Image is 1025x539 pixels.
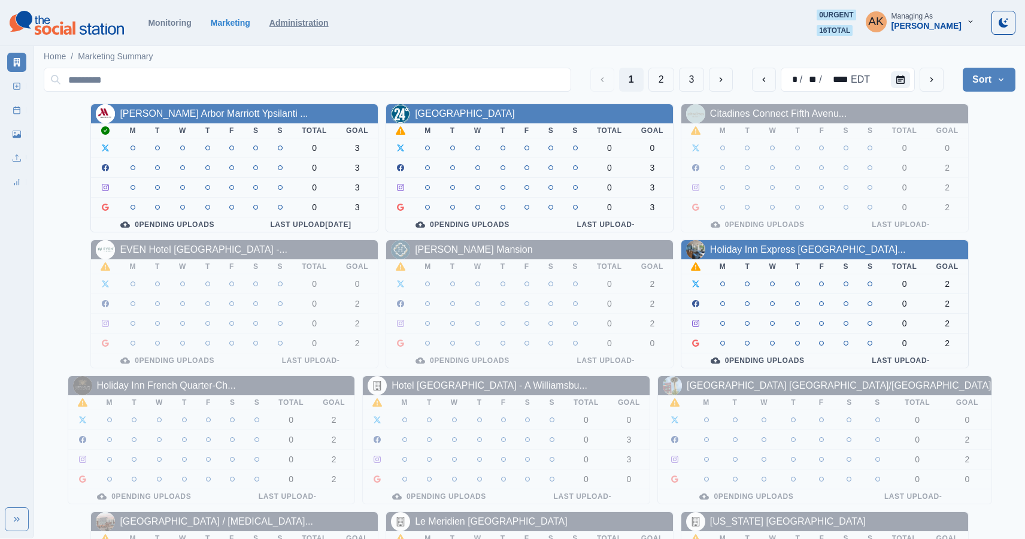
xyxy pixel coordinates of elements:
th: M [120,123,145,138]
th: Total [292,259,336,274]
img: default-building-icon.png [391,512,410,531]
img: 783618505058362 [663,376,682,395]
div: 2 [936,183,959,192]
th: T [786,259,809,274]
th: M [710,123,736,138]
div: Last Upload - [525,492,640,501]
th: F [515,259,539,274]
th: Total [564,395,608,410]
th: F [809,259,833,274]
div: year [823,72,850,87]
div: 3 [641,183,663,192]
th: Total [292,123,336,138]
a: New Post [7,77,26,96]
th: Goal [632,259,673,274]
div: 2 [323,474,345,484]
th: F [807,395,835,410]
div: 3 [618,455,640,464]
div: 0 [892,183,917,192]
th: Total [269,395,313,410]
th: W [169,259,196,274]
a: [GEOGRAPHIC_DATA] [415,108,515,119]
th: S [539,123,563,138]
th: F [220,123,244,138]
th: Total [883,123,927,138]
div: 2 [936,338,959,348]
div: 2 [953,435,981,444]
a: Holiday Inn French Quarter-Ch... [97,380,236,390]
a: Le Meridien [GEOGRAPHIC_DATA] [415,516,568,526]
div: 0 [597,319,622,328]
th: Goal [943,395,991,410]
div: 0 [597,202,622,212]
div: 0 [574,415,599,425]
img: 176947029223 [96,104,115,123]
div: 0 [618,474,640,484]
div: 0 [892,163,917,172]
div: 0 [953,474,981,484]
div: 0 [574,435,599,444]
th: S [833,259,858,274]
img: logoTextSVG.62801f218bc96a9b266caa72a09eb111.svg [10,11,124,35]
a: Uploads [7,149,26,168]
th: T [417,395,441,410]
div: 3 [618,435,640,444]
th: Goal [336,259,378,274]
div: 0 [597,183,622,192]
th: T [786,123,809,138]
a: [GEOGRAPHIC_DATA] [GEOGRAPHIC_DATA]/[GEOGRAPHIC_DATA] [687,380,991,390]
a: Review Summary [7,172,26,192]
th: M [415,123,441,138]
div: 0 [302,279,327,289]
div: 2 [936,163,959,172]
div: 0 [302,319,327,328]
th: W [465,259,491,274]
a: Citadines Connect Fifth Avenu... [710,108,847,119]
th: T [196,259,220,274]
div: 0 Pending Uploads [396,220,529,229]
div: 2 [936,319,959,328]
th: S [563,123,587,138]
div: 0 [901,435,933,444]
div: 0 Pending Uploads [396,356,529,365]
th: S [835,395,863,410]
th: M [97,395,123,410]
div: 0 [278,455,304,464]
a: Marketing Summary [78,50,153,63]
button: previous [752,68,776,92]
img: 190785077925312 [391,104,410,123]
th: Total [883,259,927,274]
div: 3 [346,183,368,192]
div: 0 [597,299,622,308]
div: Last Upload [DATE] [253,220,368,229]
th: W [169,123,196,138]
div: 0 [892,338,917,348]
th: T [468,395,492,410]
th: T [441,123,465,138]
div: Alex Kalogeropoulos [868,7,884,36]
th: M [710,259,736,274]
div: month [784,72,798,87]
th: T [145,259,169,274]
th: T [441,259,465,274]
a: [US_STATE] [GEOGRAPHIC_DATA] [710,516,866,526]
th: T [721,395,749,410]
img: 754207978415398 [96,512,115,531]
th: Goal [927,259,968,274]
a: [PERSON_NAME] Mansion [415,244,533,255]
div: 0 [901,474,933,484]
button: Next Media [709,68,733,92]
div: 2 [323,415,345,425]
div: 0 [641,338,663,348]
th: Goal [632,123,673,138]
div: 2 [323,435,345,444]
th: T [122,395,146,410]
div: 0 [302,163,327,172]
a: [PERSON_NAME] Arbor Marriott Ypsilanti ... [120,108,308,119]
th: S [245,395,269,410]
div: day [803,72,818,87]
th: M [415,259,441,274]
div: Last Upload - [845,492,982,501]
div: 0 [278,415,304,425]
th: F [196,395,220,410]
